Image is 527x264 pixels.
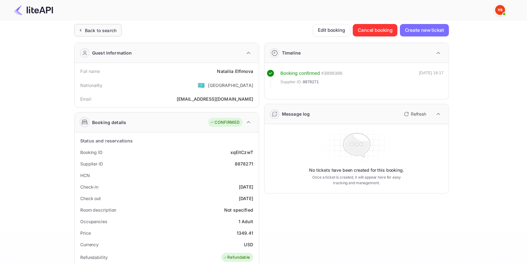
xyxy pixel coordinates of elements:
div: Full name [80,68,100,74]
div: Not specified [224,207,253,213]
div: Nataliia Elfimova [217,68,253,74]
div: Message log [282,111,310,117]
div: USD [244,241,253,248]
div: Booking details [92,119,126,126]
div: Supplier ID [80,161,103,167]
div: CONFIRMED [210,119,239,126]
div: # 3898386 [321,70,342,77]
div: [GEOGRAPHIC_DATA] [208,82,253,89]
div: 1 Adult [239,218,253,225]
div: Price [80,230,91,236]
div: [DATE] [239,195,253,202]
div: Currency [80,241,99,248]
p: Refresh [411,111,426,117]
div: HCN [80,172,90,179]
div: Check-in [80,184,98,190]
img: Yandex Support [495,5,505,15]
button: Cancel booking [353,24,397,36]
div: Back to search [85,27,116,34]
button: Refresh [400,109,429,119]
div: Refundable [223,254,250,261]
div: Check out [80,195,101,202]
button: Edit booking [313,24,350,36]
div: Refundability [80,254,108,261]
p: Once a ticket is created, it will appear here for easy tracking and management. [307,175,406,186]
div: Status and reservations [80,137,133,144]
div: Nationality [80,82,103,89]
div: Occupancies [80,218,107,225]
div: [DATE] 18:17 [419,70,444,88]
div: Booking ID [80,149,102,156]
span: 8878271 [303,79,319,85]
div: Email [80,96,91,102]
div: 1349.41 [237,230,253,236]
div: Guest information [92,50,132,56]
div: Room description [80,207,116,213]
div: Booking confirmed [280,70,320,77]
div: Timeline [282,50,301,56]
div: [EMAIL_ADDRESS][DOMAIN_NAME] [177,96,253,102]
div: 8878271 [235,161,253,167]
div: xqEitCzwT [230,149,253,156]
span: Supplier ID: [280,79,302,85]
button: Create new ticket [400,24,449,36]
img: LiteAPI Logo [14,5,53,15]
p: No tickets have been created for this booking. [309,167,404,173]
span: United States [198,79,205,91]
div: [DATE] [239,184,253,190]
